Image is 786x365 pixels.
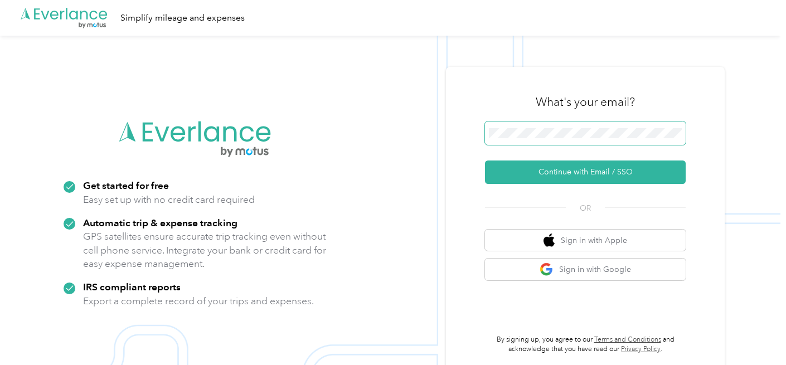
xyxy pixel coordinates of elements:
[120,11,245,25] div: Simplify mileage and expenses
[566,202,605,214] span: OR
[485,160,686,184] button: Continue with Email / SSO
[485,259,686,280] button: google logoSign in with Google
[83,193,255,207] p: Easy set up with no credit card required
[540,262,554,276] img: google logo
[485,335,686,354] p: By signing up, you agree to our and acknowledge that you have read our .
[594,335,661,344] a: Terms and Conditions
[536,94,635,110] h3: What's your email?
[621,345,661,353] a: Privacy Policy
[83,281,181,293] strong: IRS compliant reports
[83,230,327,271] p: GPS satellites ensure accurate trip tracking even without cell phone service. Integrate your bank...
[83,217,237,228] strong: Automatic trip & expense tracking
[83,179,169,191] strong: Get started for free
[83,294,314,308] p: Export a complete record of your trips and expenses.
[485,230,686,251] button: apple logoSign in with Apple
[544,233,555,247] img: apple logo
